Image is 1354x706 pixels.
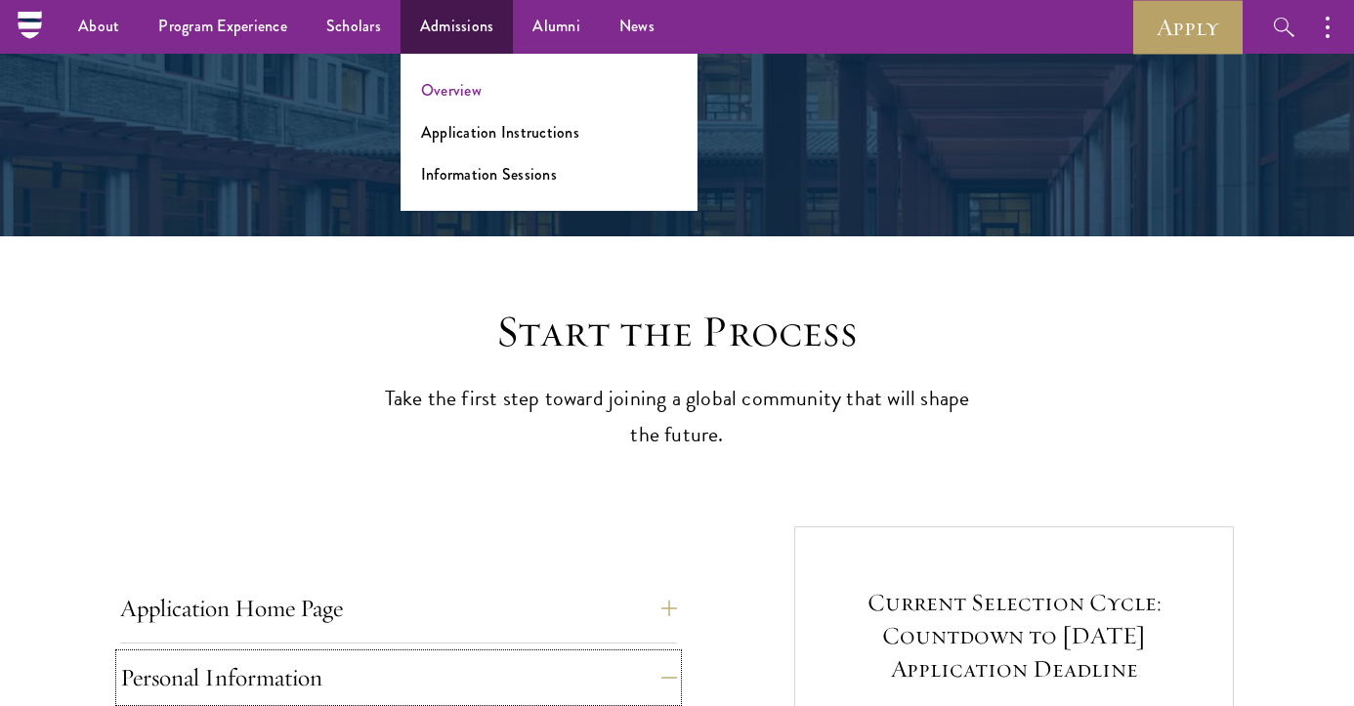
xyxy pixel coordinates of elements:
[374,381,980,453] p: Take the first step toward joining a global community that will shape the future.
[120,585,677,632] button: Application Home Page
[374,305,980,359] h2: Start the Process
[421,79,482,102] a: Overview
[421,121,579,144] a: Application Instructions
[421,163,557,186] a: Information Sessions
[849,586,1179,685] h5: Current Selection Cycle: Countdown to [DATE] Application Deadline
[120,654,677,701] button: Personal Information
